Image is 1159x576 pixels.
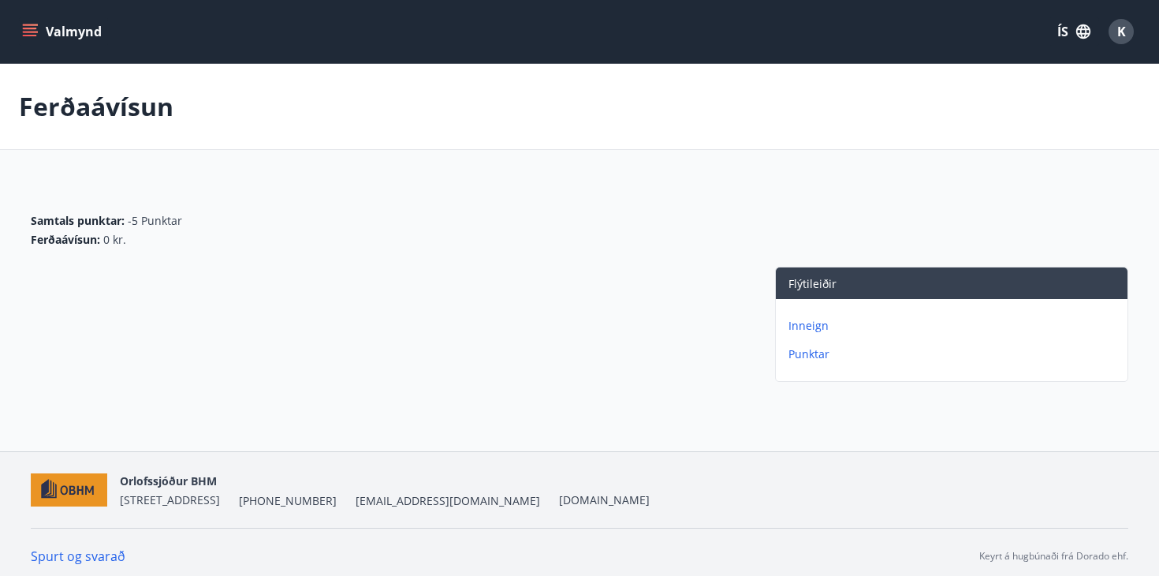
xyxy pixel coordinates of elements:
[120,473,217,488] span: Orlofssjóður BHM
[31,548,125,565] a: Spurt og svarað
[19,17,108,46] button: menu
[31,213,125,229] span: Samtals punktar :
[1102,13,1140,50] button: K
[559,492,650,507] a: [DOMAIN_NAME]
[788,276,837,291] span: Flýtileiðir
[356,493,540,509] span: [EMAIL_ADDRESS][DOMAIN_NAME]
[128,213,182,229] span: -5 Punktar
[979,549,1128,563] p: Keyrt á hugbúnaði frá Dorado ehf.
[103,232,126,248] span: 0 kr.
[239,493,337,509] span: [PHONE_NUMBER]
[19,89,173,124] p: Ferðaávísun
[120,492,220,507] span: [STREET_ADDRESS]
[31,232,100,248] span: Ferðaávísun :
[788,346,1121,362] p: Punktar
[31,473,107,507] img: c7HIBRK87IHNqKbXD1qOiSZFdQtg2UzkX3TnRQ1O.png
[1117,23,1126,40] span: K
[788,318,1121,334] p: Inneign
[1049,17,1099,46] button: ÍS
